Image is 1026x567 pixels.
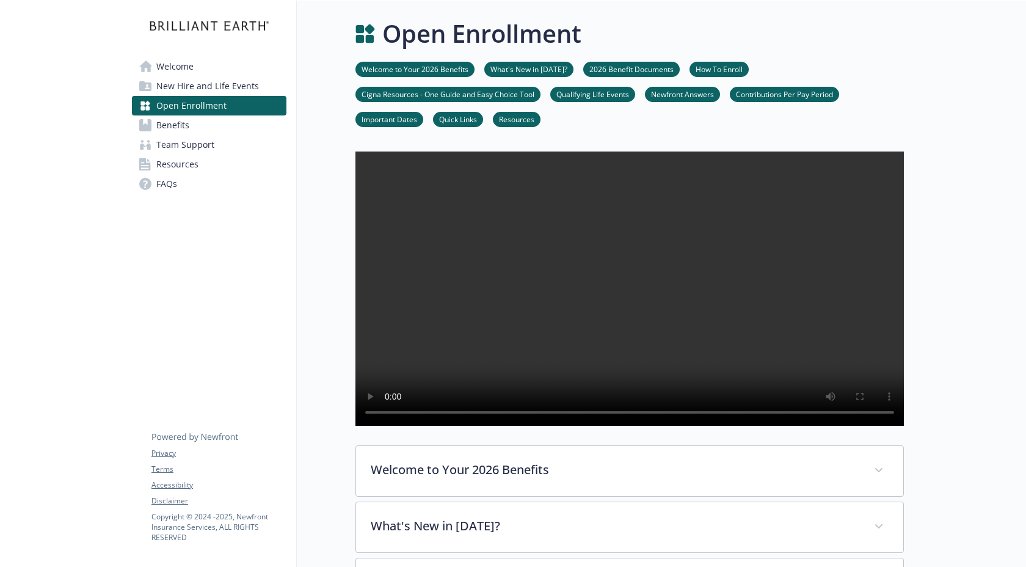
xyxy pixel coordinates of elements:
a: FAQs [132,174,286,194]
h1: Open Enrollment [382,15,581,52]
a: Team Support [132,135,286,155]
a: Privacy [151,448,286,459]
a: Qualifying Life Events [550,88,635,100]
a: 2026 Benefit Documents [583,63,680,75]
p: Welcome to Your 2026 Benefits [371,461,859,479]
a: How To Enroll [689,63,749,75]
span: Welcome [156,57,194,76]
div: What's New in [DATE]? [356,502,903,552]
a: Benefits [132,115,286,135]
span: Benefits [156,115,189,135]
span: Open Enrollment [156,96,227,115]
a: Cigna Resources - One Guide and Easy Choice Tool [355,88,540,100]
a: What's New in [DATE]? [484,63,573,75]
span: Team Support [156,135,214,155]
a: New Hire and Life Events [132,76,286,96]
a: Accessibility [151,480,286,491]
div: Welcome to Your 2026 Benefits [356,446,903,496]
a: Important Dates [355,113,423,125]
p: What's New in [DATE]? [371,517,859,535]
a: Newfront Answers [645,88,720,100]
a: Quick Links [433,113,483,125]
p: Copyright © 2024 - 2025 , Newfront Insurance Services, ALL RIGHTS RESERVED [151,511,286,543]
span: New Hire and Life Events [156,76,259,96]
a: Resources [132,155,286,174]
a: Terms [151,464,286,475]
span: Resources [156,155,198,174]
a: Contributions Per Pay Period [730,88,839,100]
a: Disclaimer [151,496,286,507]
a: Welcome [132,57,286,76]
a: Resources [493,113,540,125]
a: Welcome to Your 2026 Benefits [355,63,475,75]
a: Open Enrollment [132,96,286,115]
span: FAQs [156,174,177,194]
